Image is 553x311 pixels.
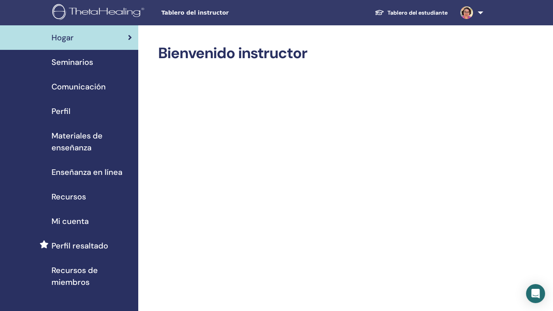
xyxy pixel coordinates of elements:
[375,9,384,16] img: graduation-cap-white.svg
[460,6,473,19] img: default.jpg
[51,56,93,68] span: Seminarios
[51,32,74,44] span: Hogar
[158,44,482,63] h2: Bienvenido instructor
[51,191,86,203] span: Recursos
[51,166,122,178] span: Enseñanza en línea
[51,240,108,252] span: Perfil resaltado
[368,6,454,20] a: Tablero del estudiante
[51,105,71,117] span: Perfil
[51,215,89,227] span: Mi cuenta
[51,130,132,154] span: Materiales de enseñanza
[161,9,280,17] span: Tablero del instructor
[51,264,132,288] span: Recursos de miembros
[51,81,106,93] span: Comunicación
[52,4,147,22] img: logo.png
[526,284,545,303] div: Open Intercom Messenger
